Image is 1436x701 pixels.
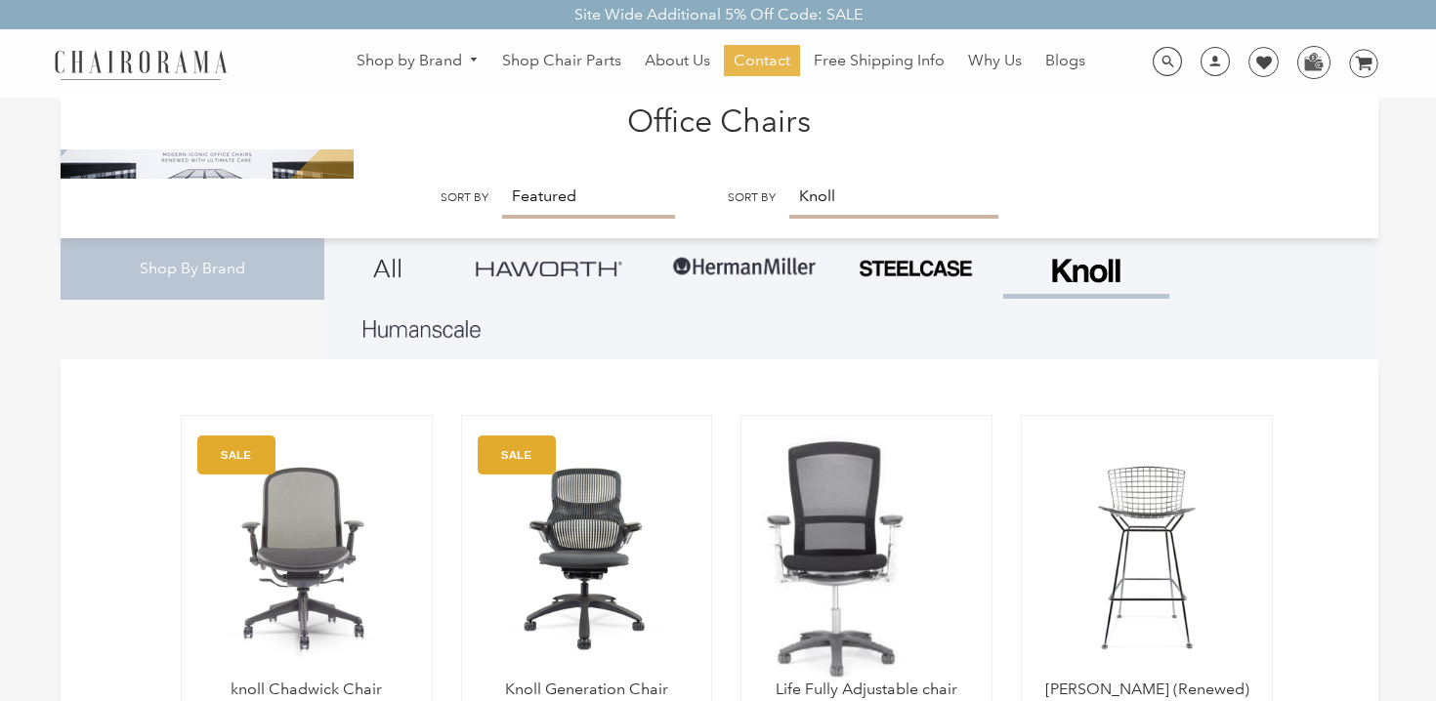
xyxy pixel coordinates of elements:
[958,45,1032,76] a: Why Us
[476,261,622,275] img: Group_4be16a4b-c81a-4a6e-a540-764d0a8faf6e.png
[501,448,531,461] text: SALE
[814,51,945,71] span: Free Shipping Info
[724,45,800,76] a: Contact
[441,190,488,205] label: Sort by
[968,51,1022,71] span: Why Us
[1045,51,1085,71] span: Blogs
[1047,246,1125,296] img: Frame_4.png
[482,435,693,680] img: Knoll Generation Chair Renewed by Chairorama - chairorama
[1041,435,1252,680] img: Bertoia Barstool (Renewed) - chairorama
[1045,680,1249,698] a: [PERSON_NAME] (Renewed)
[339,238,437,299] a: All
[635,45,720,76] a: About Us
[61,238,324,300] div: Shop By Brand
[43,47,238,81] img: chairorama
[645,51,710,71] span: About Us
[482,435,693,680] a: Knoll Generation Chair Renewed by Chairorama - chairorama Knoll Generation Chair Renewed by Chair...
[857,258,974,279] img: PHOTO-2024-07-09-00-53-10-removebg-preview.png
[347,46,489,76] a: Shop by Brand
[1035,45,1095,76] a: Blogs
[761,435,972,680] a: Life Fully Adjustable chair (Renewed) | Black - chairorama Life Fully Adjustable chair (Renewed) ...
[221,448,251,461] text: SALE
[804,45,954,76] a: Free Shipping Info
[761,435,906,680] img: Life Fully Adjustable chair (Renewed) | Black - chairorama
[734,51,790,71] span: Contact
[492,45,631,76] a: Shop Chair Parts
[1041,435,1252,680] a: Bertoia Barstool (Renewed) - chairorama Bertoia Barstool (Renewed) - chairorama
[201,435,412,680] a: Chadwick Chair - chairorama.com Black Chadwick Chair - chairorama.com
[321,45,1120,81] nav: DesktopNavigation
[201,435,412,680] img: Chadwick Chair - chairorama.com
[728,190,776,205] label: Sort by
[363,320,481,338] img: Layer_1_1.png
[1298,47,1329,76] img: WhatsApp_Image_2024-07-12_at_16.23.01.webp
[80,98,1359,140] h1: Office Chairs
[671,238,818,297] img: Group-1.png
[502,51,621,71] span: Shop Chair Parts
